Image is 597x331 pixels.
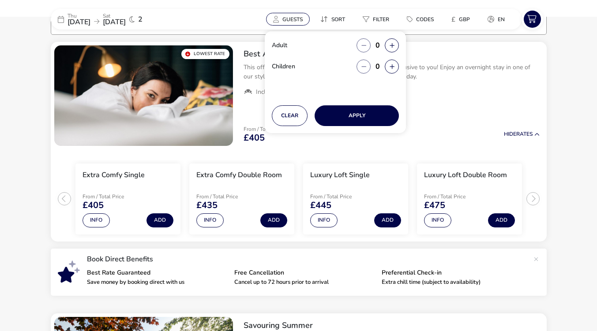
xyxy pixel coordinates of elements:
[68,13,90,19] p: Thu
[185,160,299,238] swiper-slide: 2 / 4
[299,160,413,238] swiper-slide: 3 / 4
[272,63,302,70] label: Children
[71,160,185,238] swiper-slide: 1 / 4
[244,126,285,132] p: From / Total Price
[504,130,516,138] span: Hide
[244,320,540,331] h2: Savouring Summer
[51,9,183,30] div: Thu[DATE]Sat[DATE]2
[260,213,287,227] button: Add
[382,279,522,285] p: Extra chill time (subject to availability)
[196,171,282,180] h3: Extra Comfy Double Room
[413,160,526,238] swiper-slide: 4 / 4
[424,213,451,227] button: Info
[266,13,313,26] naf-pibe-menu-bar-item: Guests
[244,49,540,59] h2: Best Available B&B Rate Guaranteed
[234,279,375,285] p: Cancel up to 72 hours prior to arrival
[313,13,352,26] button: Sort
[424,171,507,180] h3: Luxury Loft Double Room
[83,213,110,227] button: Info
[244,134,265,142] span: £405
[481,13,512,26] button: en
[310,171,370,180] h3: Luxury Loft Single
[87,279,227,285] p: Save money by booking direct with us
[196,201,218,210] span: £435
[256,88,307,96] span: Includes Breakfast
[374,213,401,227] button: Add
[373,16,389,23] span: Filter
[310,201,331,210] span: £445
[315,105,399,126] button: Apply
[244,63,540,81] p: This offer is not available on any other website and is exclusive to you! Enjoy an overnight stay...
[481,13,515,26] naf-pibe-menu-bar-item: en
[266,13,310,26] button: Guests
[416,16,434,23] span: Codes
[54,45,233,146] swiper-slide: 1 / 1
[459,16,470,23] span: GBP
[382,270,522,276] p: Preferential Check-in
[272,105,308,126] button: Clear
[181,49,229,59] div: Lowest Rate
[444,13,481,26] naf-pibe-menu-bar-item: £GBP
[313,13,356,26] naf-pibe-menu-bar-item: Sort
[310,194,373,199] p: From / Total Price
[282,16,303,23] span: Guests
[196,194,259,199] p: From / Total Price
[356,13,400,26] naf-pibe-menu-bar-item: Filter
[310,213,338,227] button: Info
[83,171,145,180] h3: Extra Comfy Single
[356,13,396,26] button: Filter
[146,213,173,227] button: Add
[498,16,505,23] span: en
[87,270,227,276] p: Best Rate Guaranteed
[234,270,375,276] p: Free Cancellation
[424,194,487,199] p: From / Total Price
[83,194,145,199] p: From / Total Price
[87,256,529,263] p: Book Direct Benefits
[103,13,126,19] p: Sat
[488,213,515,227] button: Add
[451,15,455,24] i: £
[138,16,143,23] span: 2
[400,13,444,26] naf-pibe-menu-bar-item: Codes
[504,131,540,137] button: HideRates
[444,13,477,26] button: £GBP
[237,42,547,104] div: Best Available B&B Rate GuaranteedThis offer is not available on any other website and is exclusi...
[196,213,224,227] button: Info
[68,17,90,27] span: [DATE]
[83,201,104,210] span: £405
[103,17,126,27] span: [DATE]
[272,42,294,48] label: Adult
[424,201,445,210] span: £475
[331,16,345,23] span: Sort
[400,13,441,26] button: Codes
